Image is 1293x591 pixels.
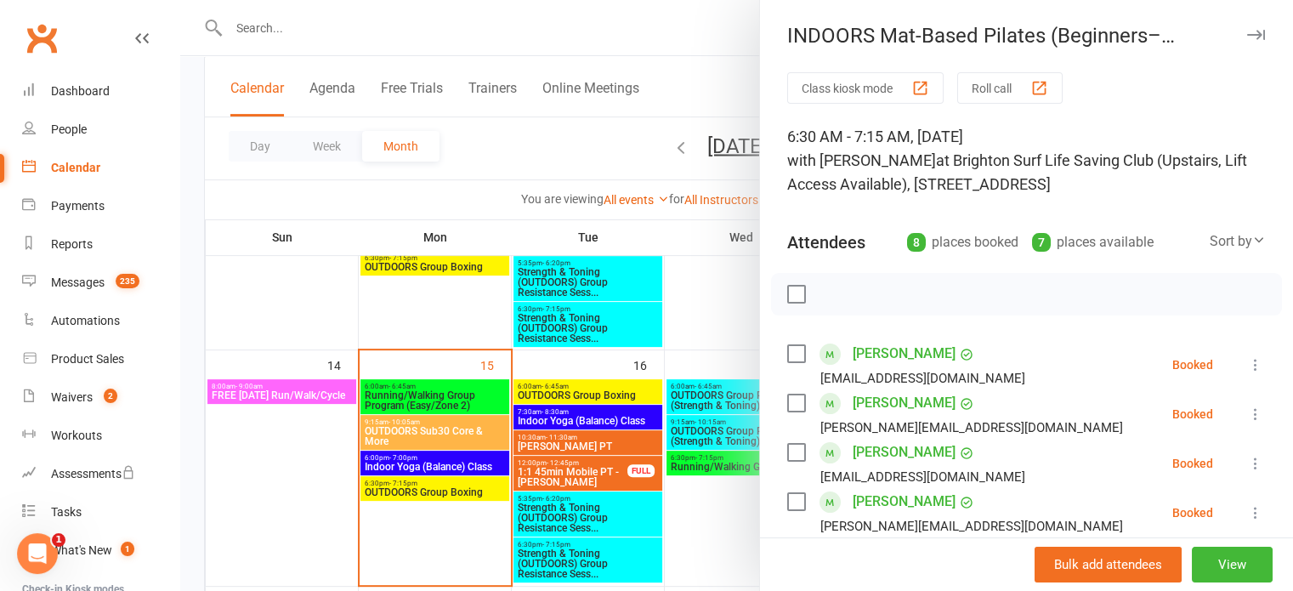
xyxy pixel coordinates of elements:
div: Booked [1172,408,1213,420]
div: Payments [51,199,105,213]
div: Automations [51,314,120,327]
div: 6:30 AM - 7:15 AM, [DATE] [787,125,1266,196]
button: View [1192,547,1273,582]
div: Booked [1172,457,1213,469]
div: Waivers [51,390,93,404]
button: Roll call [957,72,1063,104]
a: Tasks [22,493,179,531]
div: 8 [907,233,926,252]
iframe: Intercom live chat [17,533,58,574]
a: Product Sales [22,340,179,378]
div: Dashboard [51,84,110,98]
a: Reports [22,225,179,264]
div: [EMAIL_ADDRESS][DOMAIN_NAME] [820,466,1025,488]
a: Calendar [22,149,179,187]
div: [EMAIL_ADDRESS][DOMAIN_NAME] [820,367,1025,389]
div: [PERSON_NAME][EMAIL_ADDRESS][DOMAIN_NAME] [820,417,1123,439]
div: People [51,122,87,136]
button: Class kiosk mode [787,72,944,104]
div: Product Sales [51,352,124,366]
span: with [PERSON_NAME] [787,151,936,169]
a: Dashboard [22,72,179,111]
div: INDOORS Mat-Based Pilates (Beginners–Intermediate) [760,24,1293,48]
div: Assessments [51,467,135,480]
span: 1 [52,533,65,547]
a: People [22,111,179,149]
div: Tasks [51,505,82,519]
a: [PERSON_NAME] [853,389,956,417]
div: Booked [1172,359,1213,371]
div: Workouts [51,429,102,442]
div: [PERSON_NAME][EMAIL_ADDRESS][DOMAIN_NAME] [820,515,1123,537]
div: Messages [51,276,105,289]
a: Payments [22,187,179,225]
a: Messages 235 [22,264,179,302]
div: Calendar [51,161,100,174]
div: Sort by [1210,230,1266,253]
div: Reports [51,237,93,251]
a: Waivers 2 [22,378,179,417]
span: 1 [121,542,134,556]
span: 235 [116,274,139,288]
div: places available [1032,230,1154,254]
a: [PERSON_NAME] [853,488,956,515]
a: Automations [22,302,179,340]
a: Clubworx [20,17,63,60]
a: Assessments [22,455,179,493]
a: What's New1 [22,531,179,570]
div: 7 [1032,233,1051,252]
div: What's New [51,543,112,557]
span: 2 [104,389,117,403]
span: at Brighton Surf Life Saving Club (Upstairs, Lift Access Available), [STREET_ADDRESS] [787,151,1247,193]
button: Bulk add attendees [1035,547,1182,582]
a: Workouts [22,417,179,455]
a: [PERSON_NAME] [853,340,956,367]
div: Attendees [787,230,865,254]
div: places booked [907,230,1018,254]
div: Booked [1172,507,1213,519]
a: [PERSON_NAME] [853,439,956,466]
